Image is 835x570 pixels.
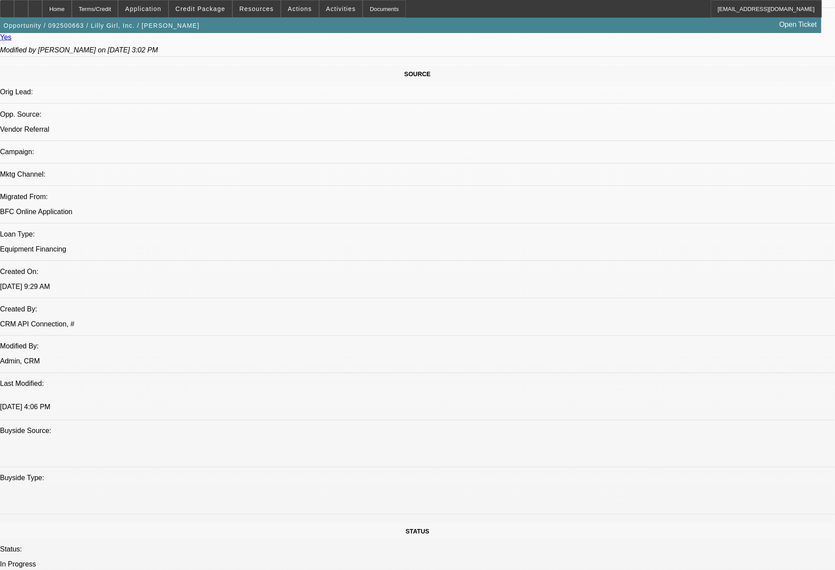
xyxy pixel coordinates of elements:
span: Application [125,5,161,12]
button: Credit Package [169,0,232,17]
a: Open Ticket [776,17,820,32]
span: Opportunity / 092500663 / Lilly Girl, Inc. / [PERSON_NAME] [4,22,199,29]
button: Application [118,0,168,17]
span: STATUS [406,528,430,535]
button: Activities [320,0,363,17]
button: Actions [281,0,319,17]
span: Activities [326,5,356,12]
span: Credit Package [176,5,225,12]
span: Actions [288,5,312,12]
span: Resources [239,5,274,12]
span: SOURCE [405,70,431,78]
button: Resources [233,0,280,17]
